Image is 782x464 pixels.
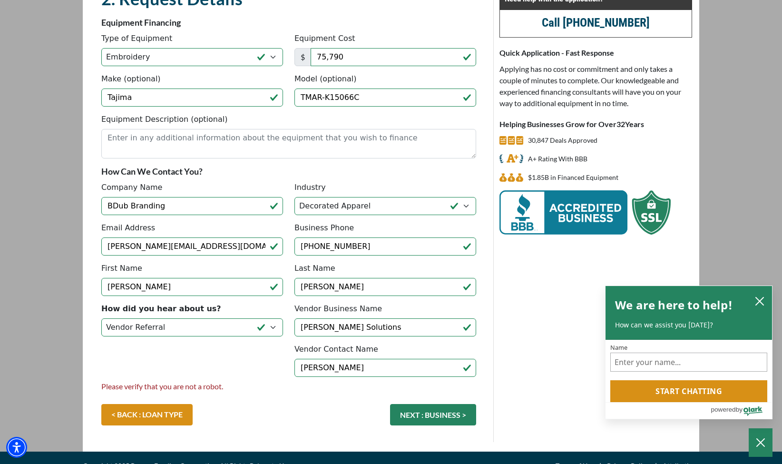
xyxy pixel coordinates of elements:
[610,380,767,402] button: Start chatting
[101,222,155,234] label: Email Address
[528,172,618,183] p: $1,850,511,477 in Financed Equipment
[101,114,227,125] label: Equipment Description (optional)
[101,73,161,85] label: Make (optional)
[294,222,354,234] label: Business Phone
[610,345,767,351] label: Name
[101,33,172,44] label: Type of Equipment
[749,428,772,457] button: Close Chatbox
[390,404,476,425] button: NEXT : BUSINESS >
[101,17,476,28] p: Equipment Financing
[752,294,767,307] button: close chatbox
[101,182,162,193] label: Company Name
[499,47,692,59] p: Quick Application - Fast Response
[101,303,221,315] label: How did you hear about us?
[294,73,356,85] label: Model (optional)
[610,353,767,372] input: Name
[499,190,671,235] img: BBB Acredited Business and SSL Protection
[101,263,142,274] label: First Name
[101,344,246,381] iframe: reCAPTCHA
[294,33,355,44] label: Equipment Cost
[615,320,762,330] p: How can we assist you [DATE]?
[542,16,650,30] a: call (847) 897-2486
[736,404,743,415] span: by
[101,166,476,177] p: How Can We Contact You?
[528,153,587,165] p: A+ Rating With BBB
[294,303,382,315] label: Vendor Business Name
[528,135,597,146] p: 30,847 Deals Approved
[294,182,326,193] label: Industry
[294,48,311,66] span: $
[6,437,27,458] div: Accessibility Menu
[616,119,625,128] span: 32
[101,404,193,425] a: < BACK : LOAN TYPE
[615,296,733,315] h2: We are here to help!
[711,403,772,419] a: Powered by Olark - open in a new tab
[499,63,692,109] p: Applying has no cost or commitment and only takes a couple of minutes to complete. Our knowledgea...
[294,344,378,355] label: Vendor Contact Name
[294,263,335,274] label: Last Name
[605,286,772,420] div: olark chatbox
[499,118,692,130] p: Helping Businesses Grow for Over Years
[101,381,283,392] span: Please verify that you are not a robot.
[711,404,735,415] span: powered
